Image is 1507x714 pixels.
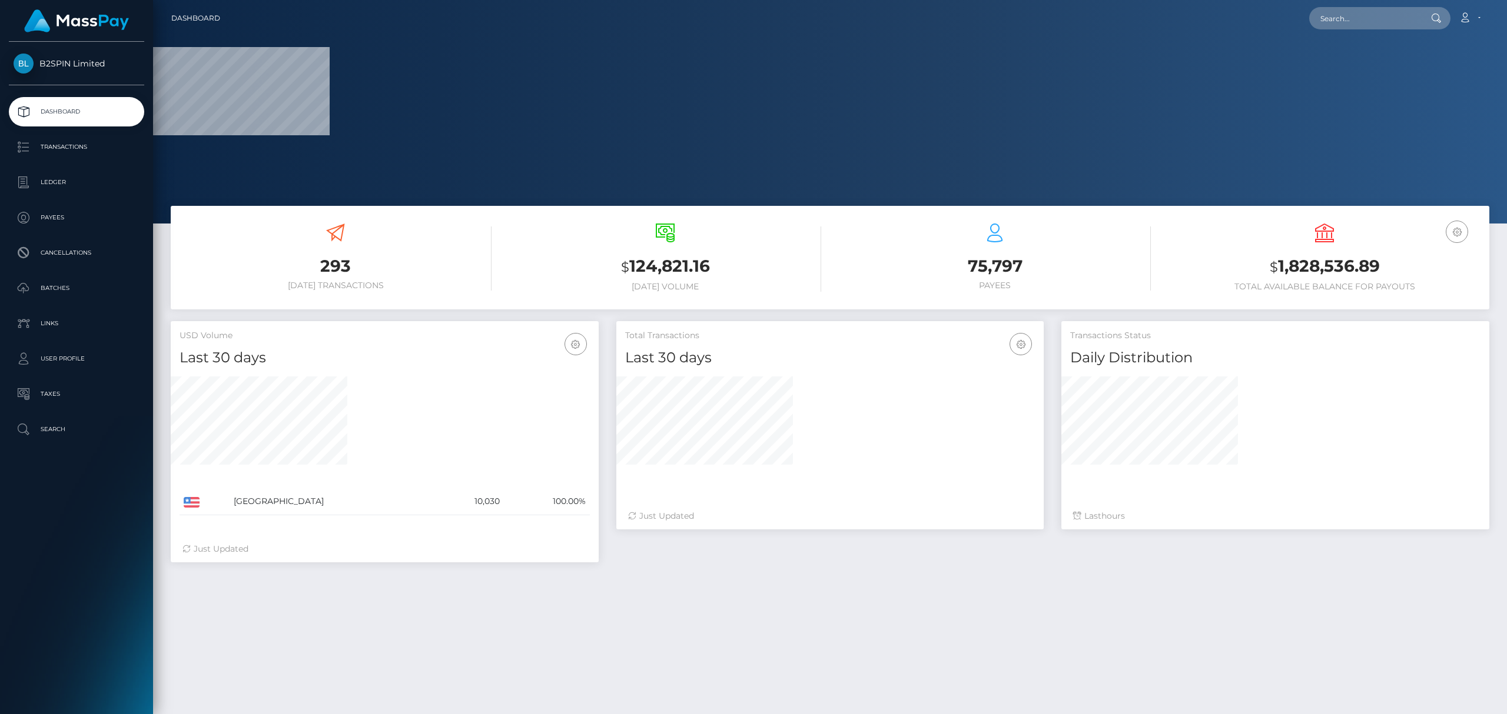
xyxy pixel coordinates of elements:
[180,330,590,342] h5: USD Volume
[180,281,492,291] h6: [DATE] Transactions
[9,273,144,303] a: Batches
[509,255,821,279] h3: 124,821.16
[182,543,587,555] div: Just Updated
[839,255,1151,278] h3: 75,797
[1073,510,1478,522] div: Last hours
[180,255,492,278] h3: 293
[628,510,1033,522] div: Just Updated
[14,385,140,403] p: Taxes
[9,238,144,268] a: Cancellations
[14,244,140,262] p: Cancellations
[14,54,34,74] img: B2SPIN Limited
[14,138,140,156] p: Transactions
[504,488,590,515] td: 100.00%
[1309,7,1420,29] input: Search...
[509,282,821,292] h6: [DATE] Volume
[1070,330,1481,342] h5: Transactions Status
[1270,259,1278,275] small: $
[9,379,144,409] a: Taxes
[9,344,144,373] a: User Profile
[9,132,144,162] a: Transactions
[434,488,504,515] td: 10,030
[14,174,140,191] p: Ledger
[14,315,140,332] p: Links
[14,209,140,226] p: Payees
[9,309,144,338] a: Links
[625,348,1035,368] h4: Last 30 days
[625,330,1035,342] h5: Total Transactions
[24,9,129,32] img: MassPay Logo
[9,97,144,126] a: Dashboard
[9,415,144,444] a: Search
[14,279,140,297] p: Batches
[14,103,140,121] p: Dashboard
[14,350,140,368] p: User Profile
[1169,255,1481,279] h3: 1,828,536.89
[184,497,200,508] img: US.png
[9,58,144,69] span: B2SPIN Limited
[230,488,434,515] td: [GEOGRAPHIC_DATA]
[9,203,144,232] a: Payees
[1070,348,1481,368] h4: Daily Distribution
[14,421,140,438] p: Search
[1169,282,1481,292] h6: Total Available Balance for Payouts
[9,168,144,197] a: Ledger
[171,6,220,31] a: Dashboard
[180,348,590,368] h4: Last 30 days
[839,281,1151,291] h6: Payees
[621,259,629,275] small: $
